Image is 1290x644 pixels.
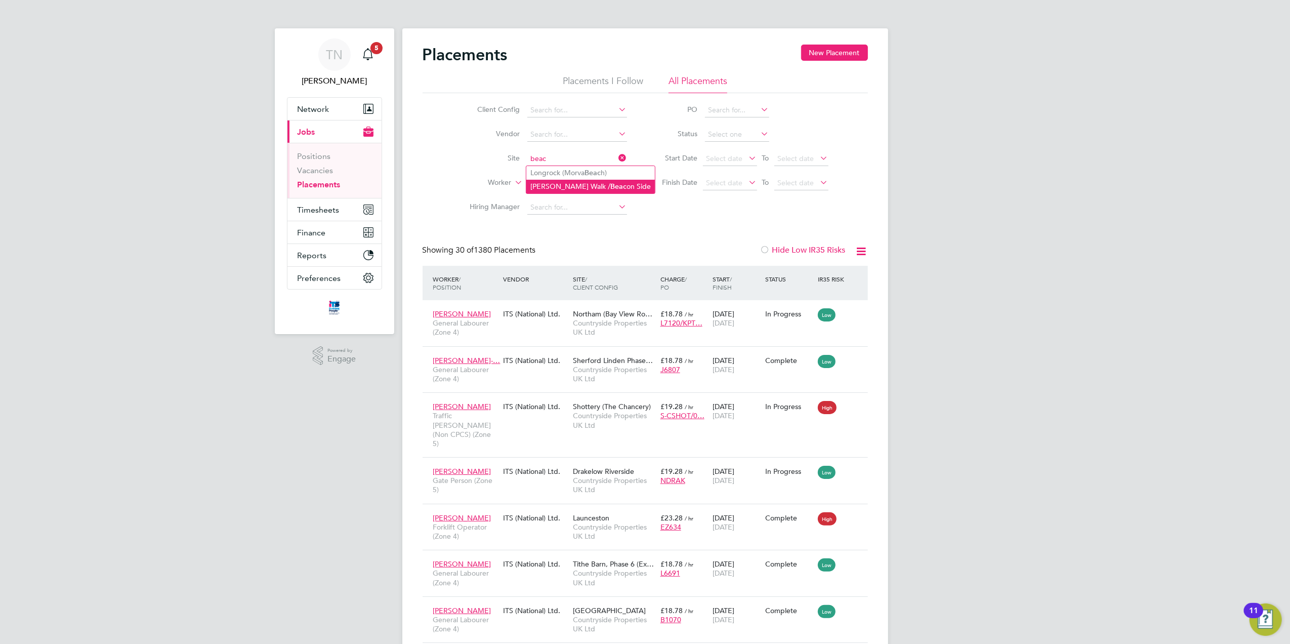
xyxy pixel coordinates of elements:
[660,467,683,476] span: £19.28
[685,468,693,475] span: / hr
[652,153,698,163] label: Start Date
[660,615,681,624] span: B1070
[287,98,382,120] button: Network
[431,508,868,516] a: [PERSON_NAME]Forklift Operator (Zone 4)ITS (National) Ltd.LauncestonCountryside Properties UK Ltd...
[660,559,683,569] span: £18.78
[326,48,343,61] span: TN
[652,129,698,138] label: Status
[527,152,627,166] input: Search for...
[610,182,627,191] b: Beac
[652,178,698,187] label: Finish Date
[433,318,498,337] span: General Labourer (Zone 4)
[358,38,378,71] a: 5
[423,45,508,65] h2: Placements
[573,559,654,569] span: Tithe Barn, Phase 6 (Ex…
[713,365,734,374] span: [DATE]
[298,166,334,175] a: Vacancies
[573,356,653,365] span: Sherford Linden Phase…
[573,402,651,411] span: Shottery (The Chancery)
[801,45,868,61] button: New Placement
[585,169,601,177] b: Beac
[658,270,711,296] div: Charge
[287,75,382,87] span: Tom Newton
[298,151,331,161] a: Positions
[660,275,687,291] span: / PO
[433,309,491,318] span: [PERSON_NAME]
[287,120,382,143] button: Jobs
[765,606,813,615] div: Complete
[713,522,734,532] span: [DATE]
[570,270,658,296] div: Site
[818,605,836,618] span: Low
[660,411,704,420] span: S-CSHOT/0…
[287,143,382,198] div: Jobs
[433,402,491,411] span: [PERSON_NAME]
[765,559,813,569] div: Complete
[818,355,836,368] span: Low
[573,615,655,633] span: Countryside Properties UK Ltd
[527,128,627,142] input: Search for...
[287,221,382,244] button: Finance
[526,180,655,193] li: [PERSON_NAME] Walk / on Side
[660,522,681,532] span: EZ634
[573,476,655,494] span: Countryside Properties UK Ltd
[431,270,501,296] div: Worker
[501,304,570,324] div: ITS (National) Ltd.
[706,154,743,163] span: Select date
[818,401,837,414] span: High
[765,309,813,318] div: In Progress
[818,512,837,526] span: High
[815,270,850,288] div: IR35 Risk
[527,200,627,215] input: Search for...
[433,606,491,615] span: [PERSON_NAME]
[462,105,520,114] label: Client Config
[433,275,462,291] span: / Position
[501,397,570,416] div: ITS (National) Ltd.
[710,270,763,296] div: Start
[433,615,498,633] span: General Labourer (Zone 4)
[760,245,846,255] label: Hide Low IR35 Risks
[705,128,769,142] input: Select one
[710,397,763,425] div: [DATE]
[818,466,836,479] span: Low
[431,396,868,405] a: [PERSON_NAME]Traffic [PERSON_NAME] (Non CPCS) (Zone 5)ITS (National) Ltd.Shottery (The Chancery)C...
[298,205,340,215] span: Timesheets
[433,513,491,522] span: [PERSON_NAME]
[456,245,474,255] span: 30 of
[275,28,394,334] nav: Main navigation
[710,508,763,537] div: [DATE]
[298,180,341,189] a: Placements
[327,355,356,364] span: Engage
[298,127,315,137] span: Jobs
[573,467,634,476] span: Drakelow Riverside
[759,176,772,189] span: To
[431,304,868,312] a: [PERSON_NAME]General Labourer (Zone 4)ITS (National) Ltd.Northam (Bay View Ro…Countryside Propert...
[713,569,734,578] span: [DATE]
[765,402,813,411] div: In Progress
[501,351,570,370] div: ITS (National) Ltd.
[526,166,655,180] li: Longrock (Morva h)
[759,151,772,165] span: To
[462,129,520,138] label: Vendor
[685,357,693,365] span: / hr
[652,105,698,114] label: PO
[573,569,655,587] span: Countryside Properties UK Ltd
[660,402,683,411] span: £19.28
[573,275,618,291] span: / Client Config
[778,178,814,187] span: Select date
[327,346,356,355] span: Powered by
[501,270,570,288] div: Vendor
[433,365,498,383] span: General Labourer (Zone 4)
[710,601,763,629] div: [DATE]
[573,318,655,337] span: Countryside Properties UK Ltd
[298,104,329,114] span: Network
[313,346,356,366] a: Powered byEngage
[705,103,769,117] input: Search for...
[433,411,498,448] span: Traffic [PERSON_NAME] (Non CPCS) (Zone 5)
[660,356,683,365] span: £18.78
[431,600,868,609] a: [PERSON_NAME]General Labourer (Zone 4)ITS (National) Ltd.[GEOGRAPHIC_DATA]Countryside Properties ...
[287,267,382,289] button: Preferences
[453,178,512,188] label: Worker
[573,522,655,541] span: Countryside Properties UK Ltd
[433,569,498,587] span: General Labourer (Zone 4)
